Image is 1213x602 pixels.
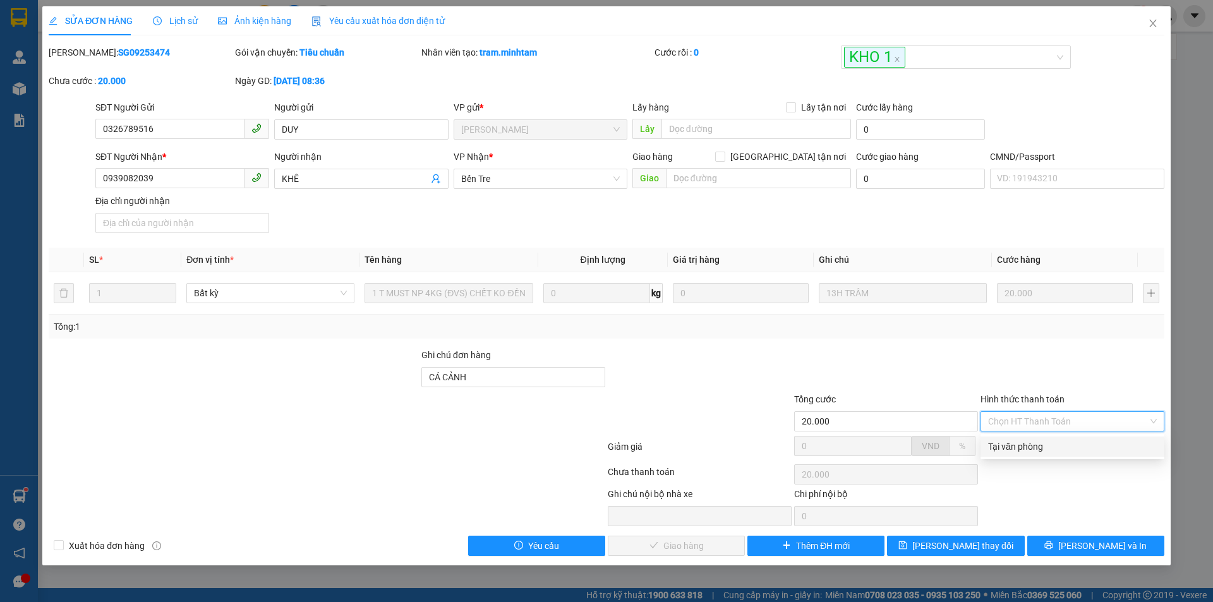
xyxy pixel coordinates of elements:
[694,47,699,57] b: 0
[844,47,905,68] span: KHO 1
[49,16,57,25] span: edit
[514,541,523,551] span: exclamation-circle
[54,7,106,15] span: [PERSON_NAME]
[1027,536,1164,556] button: printer[PERSON_NAME] và In
[299,47,344,57] b: Tiêu chuẩn
[856,169,985,189] input: Cước giao hàng
[461,120,620,139] span: Hồ Chí Minh
[365,255,402,265] span: Tên hàng
[95,194,269,208] div: Địa chỉ người nhận
[461,169,620,188] span: Bến Tre
[673,283,809,303] input: 0
[431,174,441,184] span: user-add
[1135,6,1171,42] button: Close
[650,283,663,303] span: kg
[981,394,1065,404] label: Hình thức thanh toán
[632,168,666,188] span: Giao
[1148,18,1158,28] span: close
[528,539,559,553] span: Yêu cầu
[89,255,99,265] span: SL
[666,168,851,188] input: Dọc đường
[235,45,419,59] div: Gói vận chuyển:
[894,56,900,63] span: close
[819,283,987,303] input: Ghi Chú
[898,541,907,551] span: save
[794,487,978,506] div: Chi phí nội bộ
[95,150,269,164] div: SĐT Người Nhận
[468,536,605,556] button: exclamation-circleYêu cầu
[725,150,851,164] span: [GEOGRAPHIC_DATA] tận nơi
[98,76,126,86] b: 20.000
[153,16,162,25] span: clock-circle
[856,102,913,112] label: Cước lấy hàng
[311,16,322,27] img: icon
[1143,283,1159,303] button: plus
[118,47,170,57] b: SG09253474
[856,119,985,140] input: Cước lấy hàng
[988,412,1157,431] span: Chọn HT Thanh Toán
[218,16,291,26] span: Ảnh kiện hàng
[274,100,448,114] div: Người gửi
[274,76,325,86] b: [DATE] 08:36
[45,56,95,66] span: 0326789516
[186,255,234,265] span: Đơn vị tính
[673,255,720,265] span: Giá trị hàng
[235,74,419,88] div: Ngày GD:
[4,68,55,77] span: Ngày/ giờ gửi:
[782,541,791,551] span: plus
[33,79,52,88] span: KHÊ-
[581,255,625,265] span: Định lượng
[365,283,533,303] input: VD: Bàn, Ghế
[153,16,198,26] span: Lịch sử
[606,465,793,487] div: Chưa thanh toán
[54,320,468,334] div: Tổng: 1
[4,92,169,115] span: Tên hàng:
[480,47,537,57] b: tram.minhtam
[311,16,445,26] span: Yêu cầu xuất hóa đơn điện tử
[454,100,627,114] div: VP gửi
[997,283,1133,303] input: 0
[64,539,150,553] span: Xuất hóa đơn hàng
[4,56,95,66] span: N.gửi:
[421,367,605,387] input: Ghi chú đơn hàng
[26,56,95,66] span: DUY-
[52,79,102,88] span: 0939082039
[95,100,269,114] div: SĐT Người Gửi
[856,152,919,162] label: Cước giao hàng
[608,536,745,556] button: checkGiao hàng
[152,541,161,550] span: info-circle
[606,440,793,462] div: Giảm giá
[632,152,673,162] span: Giao hàng
[54,283,74,303] button: delete
[988,440,1157,454] div: Tại văn phòng
[794,394,836,404] span: Tổng cước
[814,248,992,272] th: Ghi chú
[632,119,661,139] span: Lấy
[922,441,939,451] span: VND
[95,213,269,233] input: Địa chỉ của người nhận
[4,88,169,116] span: 1 T MUST NP 4KG (ĐVS) CHẾT KO ĐỀN
[747,536,884,556] button: plusThêm ĐH mới
[997,255,1041,265] span: Cước hàng
[26,6,106,15] span: [DATE]-
[912,539,1013,553] span: [PERSON_NAME] thay đổi
[608,487,792,506] div: Ghi chú nội bộ nhà xe
[251,172,262,183] span: phone
[796,100,851,114] span: Lấy tận nơi
[75,28,145,42] span: SG09253474
[421,350,491,360] label: Ghi chú đơn hàng
[4,79,102,88] span: N.nhận:
[274,150,448,164] div: Người nhận
[49,74,232,88] div: Chưa cước :
[421,45,652,59] div: Nhân viên tạo:
[990,150,1164,164] div: CMND/Passport
[44,28,145,42] strong: MĐH:
[218,16,227,25] span: picture
[251,123,262,133] span: phone
[194,284,347,303] span: Bất kỳ
[1044,541,1053,551] span: printer
[887,536,1024,556] button: save[PERSON_NAME] thay đổi
[49,16,133,26] span: SỬA ĐƠN HÀNG
[655,45,838,59] div: Cước rồi :
[49,45,232,59] div: [PERSON_NAME]:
